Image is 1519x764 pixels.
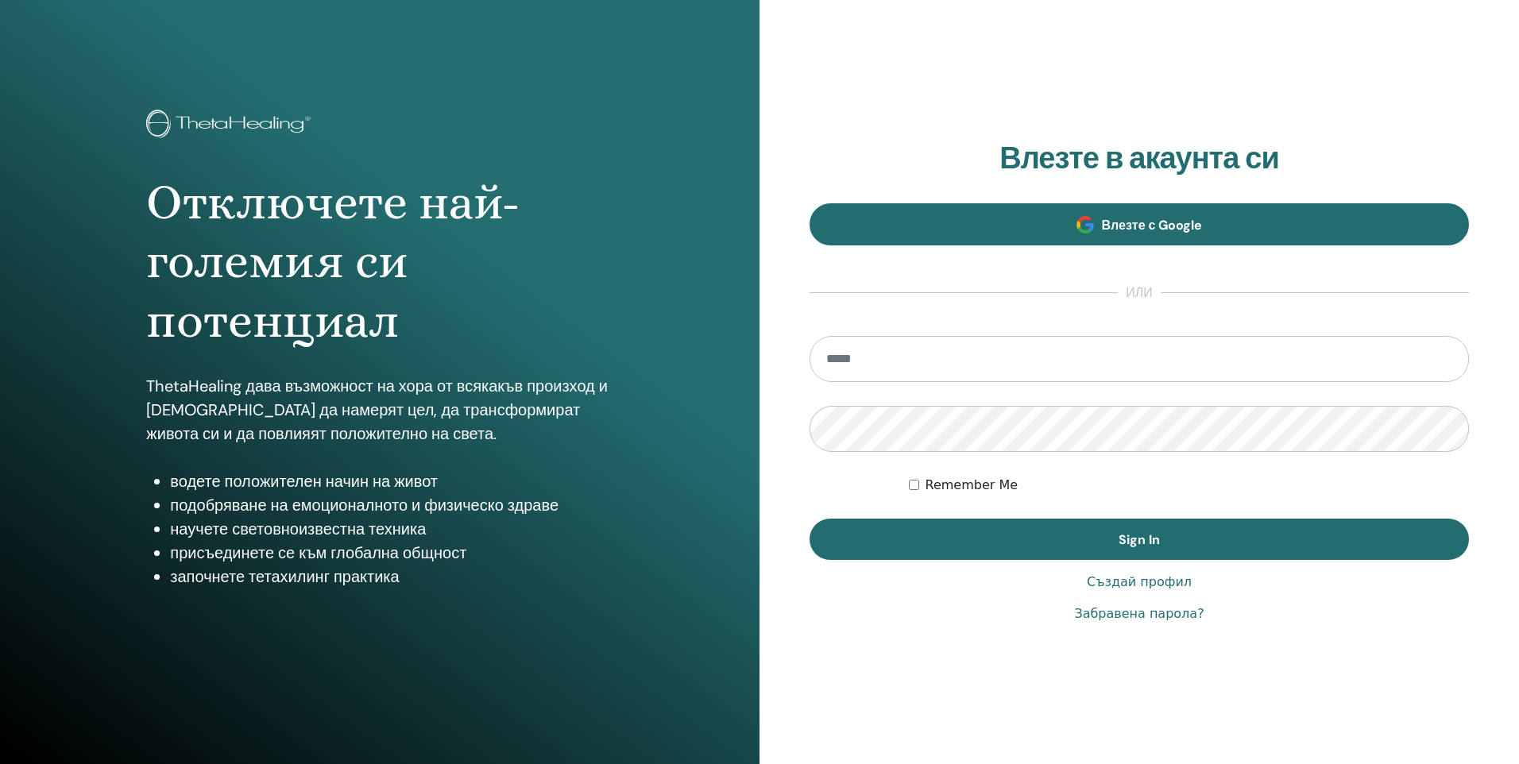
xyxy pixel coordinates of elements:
span: Sign In [1119,531,1160,548]
span: или [1118,284,1161,303]
h2: Влезте в акаунта си [810,141,1469,177]
a: Влезте с Google [810,203,1469,245]
button: Sign In [810,519,1469,560]
a: Създай профил [1087,573,1192,592]
label: Remember Me [926,476,1018,495]
li: присъединете се към глобална общност [170,541,613,565]
li: подобряване на емоционалното и физическо здраве [170,493,613,517]
li: започнете тетахилинг практика [170,565,613,588]
h1: Отключете най-големия си потенциал [146,173,613,350]
li: научете световноизвестна техника [170,517,613,541]
p: ThetaHealing дава възможност на хора от всякакъв произход и [DEMOGRAPHIC_DATA] да намерят цел, да... [146,374,613,446]
span: Влезте с Google [1102,217,1203,233]
div: Keep me authenticated indefinitely or until I manually logout [909,476,1470,495]
a: Забравена парола? [1074,604,1204,623]
li: водете положителен начин на живот [170,469,613,493]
